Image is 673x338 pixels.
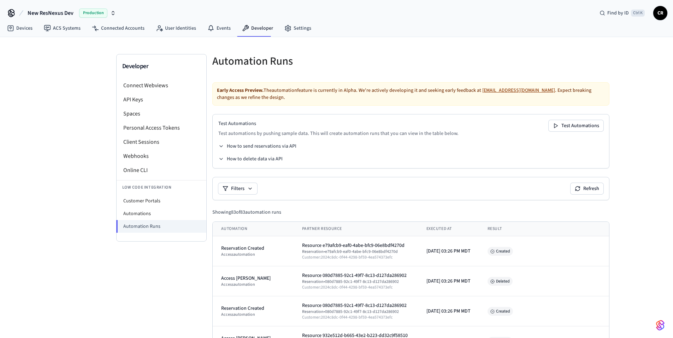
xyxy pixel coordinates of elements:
[302,255,409,260] div: Customer: 2024c8dc-0f44-4298-bf59-4ea574373efc
[302,309,409,315] div: Reservation • 080d7885-92c1-49f7-8c13-d127da286902
[218,130,459,137] p: Test automations by pushing sample data. This will create automation runs that you can view in th...
[116,220,206,233] li: Automation Runs
[117,121,206,135] li: Personal Access Tokens
[653,6,667,20] button: CR
[28,9,73,17] span: New ResNexus Dev
[221,252,285,257] div: access automation
[571,183,603,194] button: Refresh
[117,163,206,177] li: Online CLI
[302,272,409,279] div: Resource 080d7885-92c1-49f7-8c13-d127da286902
[236,22,279,35] a: Developer
[117,93,206,107] li: API Keys
[302,279,409,285] div: Reservation • 080d7885-92c1-49f7-8c13-d127da286902
[656,320,665,331] img: SeamLogoGradient.69752ec5.svg
[607,10,629,17] span: Find by ID
[549,120,603,131] button: Test Automations
[213,222,294,236] th: Automation
[150,22,202,35] a: User Identities
[482,87,555,94] a: [EMAIL_ADDRESS][DOMAIN_NAME]
[654,7,667,19] span: CR
[488,307,513,316] span: Created
[117,180,206,195] li: Low Code Integration
[79,8,107,18] span: Production
[117,78,206,93] li: Connect Webviews
[38,22,86,35] a: ACS Systems
[279,22,317,35] a: Settings
[218,183,257,194] button: Filters
[488,277,513,286] span: Deleted
[302,249,409,255] div: Reservation • e79afcb9-eaf0-4abe-bfc9-06e8bdf4270d
[302,285,409,290] div: Customer: 2024c8dc-0f44-4298-bf59-4ea574373efc
[221,305,285,312] div: Reservation Created
[212,209,281,216] div: Showing 83 of 83 automation runs
[117,107,206,121] li: Spaces
[418,296,479,326] td: [DATE] 03:26 PM MDT
[122,61,201,71] h3: Developer
[218,155,283,162] button: How to delete data via API
[221,282,285,287] div: access automation
[221,275,285,282] div: Access [PERSON_NAME]
[202,22,236,35] a: Events
[418,266,479,296] td: [DATE] 03:26 PM MDT
[221,245,285,252] div: Reservation Created
[418,236,479,266] td: [DATE] 03:26 PM MDT
[594,7,650,19] div: Find by IDCtrl K
[117,149,206,163] li: Webhooks
[302,302,409,309] div: Resource 080d7885-92c1-49f7-8c13-d127da286902
[488,247,513,256] span: Created
[1,22,38,35] a: Devices
[117,207,206,220] li: Automations
[302,242,409,249] div: Resource e79afcb9-eaf0-4abe-bfc9-06e8bdf4270d
[221,312,285,318] div: access automation
[212,54,407,69] h5: Automation Runs
[117,195,206,207] li: Customer Portals
[86,22,150,35] a: Connected Accounts
[212,82,609,106] div: The automation feature is currently in Alpha. We're actively developing it and seeking early feed...
[217,87,264,94] strong: Early Access Preview.
[631,10,645,17] span: Ctrl K
[294,222,418,236] th: Partner Resource
[302,315,409,320] div: Customer: 2024c8dc-0f44-4298-bf59-4ea574373efc
[218,143,296,150] button: How to send reservations via API
[479,222,609,236] th: Result
[218,120,459,127] h2: Test Automations
[418,222,479,236] th: Executed At
[117,135,206,149] li: Client Sessions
